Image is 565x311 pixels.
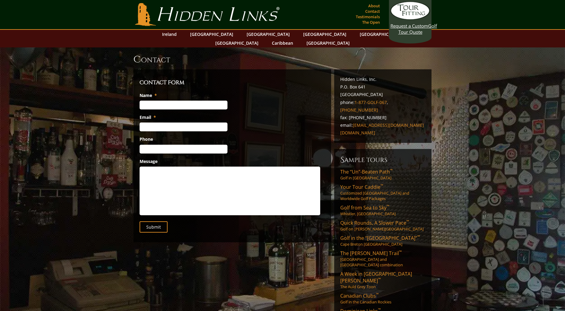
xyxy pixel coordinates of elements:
[133,54,432,66] h1: Contact
[140,78,325,87] h3: Contact Form
[340,219,409,226] span: Quick Rounds, A Slower Pace
[367,2,381,10] a: About
[140,136,153,142] label: Phone
[355,99,387,105] a: 1-877-GOLF-067
[212,39,262,47] a: [GEOGRAPHIC_DATA]
[390,23,428,29] span: Request a Custom
[140,115,156,120] label: Email
[340,271,425,289] a: A Week in [GEOGRAPHIC_DATA][PERSON_NAME]™The Auld Grey Toon
[159,30,180,39] a: Ireland
[340,107,378,113] a: [PHONE_NUMBER]
[269,39,296,47] a: Caribbean
[380,183,383,188] sup: ™
[390,168,393,173] sup: ™
[140,221,168,233] input: Submit
[406,219,409,224] sup: ™
[340,250,402,257] span: The [PERSON_NAME] Trail
[340,168,393,175] span: The “Un”-Beaten Path
[300,30,349,39] a: [GEOGRAPHIC_DATA]
[303,39,353,47] a: [GEOGRAPHIC_DATA]
[378,277,381,282] sup: ™
[376,292,379,297] sup: ™
[340,184,425,201] a: Your Tour Caddie™Customized [GEOGRAPHIC_DATA] and Worldwide Golf Packages
[340,155,425,165] h6: Sample Tours
[340,271,412,284] span: A Week in [GEOGRAPHIC_DATA][PERSON_NAME]
[354,12,381,21] a: Testimonials
[340,292,379,299] span: Canadian Clubs
[340,75,425,137] p: Hidden Links, Inc. P.O. Box 641 [GEOGRAPHIC_DATA] phone: , fax: [PHONE_NUMBER] email:
[340,235,425,247] a: Golf in the “[GEOGRAPHIC_DATA]”™Cape Breton [GEOGRAPHIC_DATA]
[140,159,158,164] label: Message
[340,292,425,305] a: Canadian Clubs™Golf in the Canadian Rockies
[353,122,424,128] a: [EMAIL_ADDRESS][DOMAIN_NAME]
[340,184,383,190] span: Your Tour Caddie
[340,204,425,216] a: Golf from Sea to Sky™Whistler, [GEOGRAPHIC_DATA]
[399,249,402,254] sup: ™
[361,18,381,26] a: The Open
[187,30,236,39] a: [GEOGRAPHIC_DATA]
[357,30,406,39] a: [GEOGRAPHIC_DATA]
[340,219,425,232] a: Quick Rounds, A Slower Pace™Golf on [PERSON_NAME][GEOGRAPHIC_DATA]
[340,250,425,268] a: The [PERSON_NAME] Trail™[GEOGRAPHIC_DATA] and [GEOGRAPHIC_DATA] combination
[386,204,389,209] sup: ™
[390,2,430,35] a: Request a CustomGolf Tour Quote
[244,30,293,39] a: [GEOGRAPHIC_DATA]
[417,234,420,239] sup: ™
[364,7,381,16] a: Contact
[340,204,389,211] span: Golf from Sea to Sky
[340,130,375,136] a: [DOMAIN_NAME]
[340,168,425,181] a: The “Un”-Beaten Path™Golf in [GEOGRAPHIC_DATA]
[140,93,157,98] label: Name
[340,235,420,241] span: Golf in the “[GEOGRAPHIC_DATA]”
